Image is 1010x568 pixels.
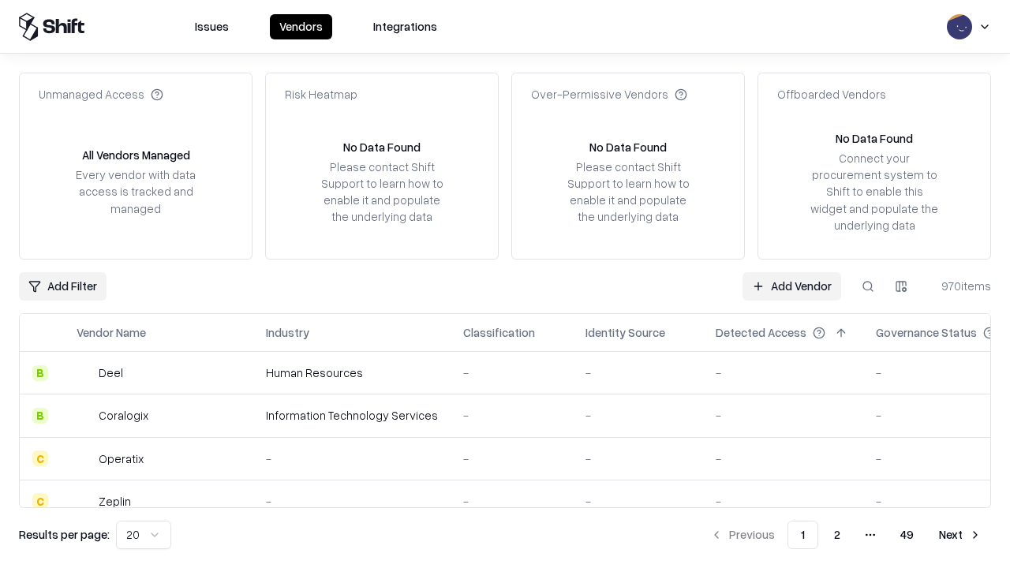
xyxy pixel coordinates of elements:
[32,450,48,466] div: C
[563,159,694,226] div: Please contact Shift Support to learn how to enable it and populate the underlying data
[77,450,92,466] img: Operatix
[716,324,806,341] div: Detected Access
[70,166,201,216] div: Every vendor with data access is tracked and managed
[463,324,535,341] div: Classification
[585,450,690,467] div: -
[888,521,926,549] button: 49
[19,272,107,301] button: Add Filter
[266,364,438,381] div: Human Resources
[99,364,123,381] div: Deel
[99,450,144,467] div: Operatix
[585,324,665,341] div: Identity Source
[930,521,991,549] button: Next
[32,408,48,424] div: B
[809,150,940,234] div: Connect your procurement system to Shift to enable this widget and populate the underlying data
[77,408,92,424] img: Coralogix
[270,14,332,39] button: Vendors
[32,493,48,509] div: C
[821,521,853,549] button: 2
[716,450,851,467] div: -
[19,526,110,543] p: Results per page:
[463,493,560,510] div: -
[463,364,560,381] div: -
[185,14,238,39] button: Issues
[716,407,851,424] div: -
[463,407,560,424] div: -
[716,493,851,510] div: -
[876,324,977,341] div: Governance Status
[585,364,690,381] div: -
[364,14,447,39] button: Integrations
[777,86,886,103] div: Offboarded Vendors
[343,139,421,155] div: No Data Found
[266,450,438,467] div: -
[77,493,92,509] img: Zeplin
[743,272,841,301] a: Add Vendor
[316,159,447,226] div: Please contact Shift Support to learn how to enable it and populate the underlying data
[99,493,131,510] div: Zeplin
[716,364,851,381] div: -
[77,365,92,381] img: Deel
[589,139,667,155] div: No Data Found
[266,324,309,341] div: Industry
[463,450,560,467] div: -
[32,365,48,381] div: B
[39,86,163,103] div: Unmanaged Access
[531,86,687,103] div: Over-Permissive Vendors
[285,86,357,103] div: Risk Heatmap
[99,407,148,424] div: Coralogix
[836,130,913,147] div: No Data Found
[77,324,146,341] div: Vendor Name
[266,493,438,510] div: -
[585,493,690,510] div: -
[928,278,991,294] div: 970 items
[82,147,190,163] div: All Vendors Managed
[266,407,438,424] div: Information Technology Services
[701,521,991,549] nav: pagination
[585,407,690,424] div: -
[787,521,818,549] button: 1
